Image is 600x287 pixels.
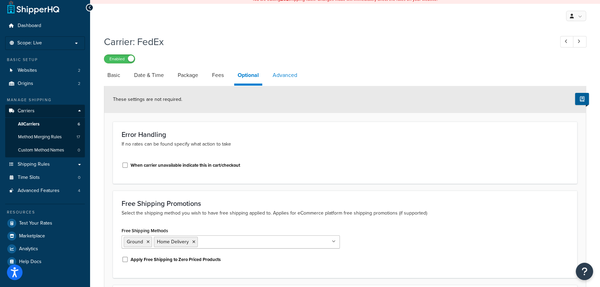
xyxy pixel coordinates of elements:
[5,105,85,118] a: Carriers
[560,36,574,47] a: Previous Record
[18,68,37,73] span: Websites
[5,118,85,131] a: AllCarriers6
[573,36,586,47] a: Next Record
[576,263,593,280] button: Open Resource Center
[5,19,85,32] a: Dashboard
[18,188,60,194] span: Advanced Features
[5,171,85,184] a: Time Slots0
[131,256,221,263] label: Apply Free Shipping to Zero Priced Products
[78,188,80,194] span: 4
[78,147,80,153] span: 0
[18,134,62,140] span: Method Merging Rules
[18,162,50,167] span: Shipping Rules
[122,140,568,148] p: If no rates can be found specify what action to take
[19,259,42,265] span: Help Docs
[174,67,202,84] a: Package
[78,121,80,127] span: 6
[18,121,39,127] span: All Carriers
[113,96,182,103] span: These settings are not required.
[104,67,124,84] a: Basic
[19,220,52,226] span: Test Your Rates
[209,67,227,84] a: Fees
[18,175,40,181] span: Time Slots
[5,77,85,90] li: Origins
[131,162,240,168] label: When carrier unavailable indicate this in cart/checkout
[5,184,85,197] li: Advanced Features
[18,81,33,87] span: Origins
[5,144,85,157] li: Custom Method Names
[5,64,85,77] li: Websites
[18,23,41,29] span: Dashboard
[19,233,45,239] span: Marketplace
[5,255,85,268] a: Help Docs
[122,131,568,138] h3: Error Handling
[104,55,135,63] label: Enabled
[127,238,143,245] span: Ground
[5,64,85,77] a: Websites2
[5,105,85,157] li: Carriers
[5,171,85,184] li: Time Slots
[78,68,80,73] span: 2
[78,175,80,181] span: 0
[234,67,262,86] a: Optional
[5,77,85,90] a: Origins2
[19,246,38,252] span: Analytics
[5,217,85,229] a: Test Your Rates
[5,57,85,63] div: Basic Setup
[18,108,35,114] span: Carriers
[122,200,568,207] h3: Free Shipping Promotions
[17,40,42,46] span: Scope: Live
[5,184,85,197] a: Advanced Features4
[5,131,85,143] a: Method Merging Rules17
[5,144,85,157] a: Custom Method Names0
[77,134,80,140] span: 17
[104,35,547,49] h1: Carrier: FedEx
[78,81,80,87] span: 2
[5,131,85,143] li: Method Merging Rules
[5,97,85,103] div: Manage Shipping
[122,228,168,233] label: Free Shipping Methods
[122,209,568,217] p: Select the shipping method you wish to have free shipping applied to. Applies for eCommerce platf...
[575,93,589,105] button: Show Help Docs
[5,243,85,255] a: Analytics
[5,209,85,215] div: Resources
[269,67,301,84] a: Advanced
[131,67,167,84] a: Date & Time
[157,238,189,245] span: Home Delivery
[18,147,64,153] span: Custom Method Names
[5,230,85,242] a: Marketplace
[5,158,85,171] a: Shipping Rules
